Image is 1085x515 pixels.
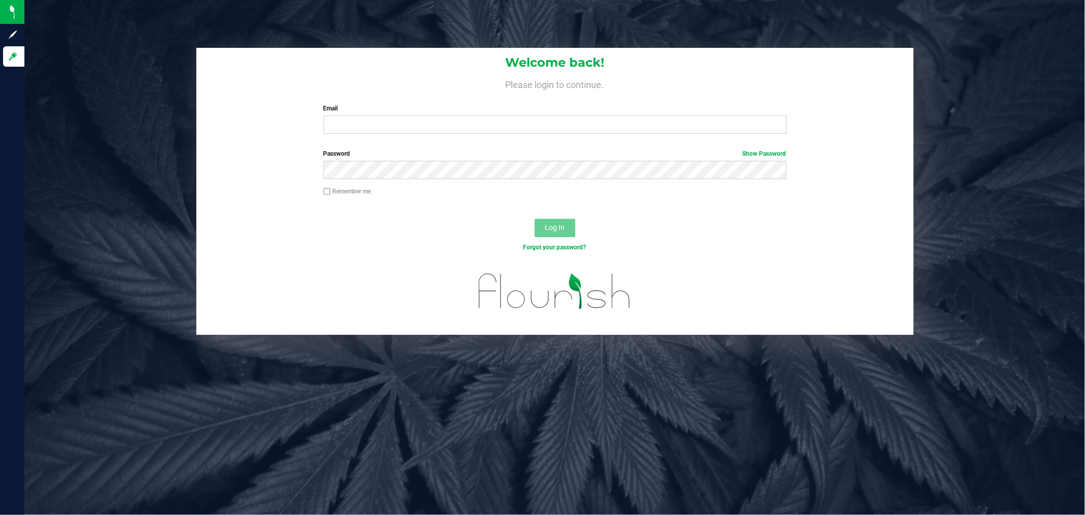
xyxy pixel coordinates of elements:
[196,77,914,90] h4: Please login to continue.
[743,150,786,157] a: Show Password
[8,30,18,40] inline-svg: Sign up
[465,263,644,320] img: flourish_logo.svg
[324,188,331,195] input: Remember me
[8,51,18,62] inline-svg: Log in
[324,150,350,157] span: Password
[324,104,786,113] label: Email
[196,56,914,69] h1: Welcome back!
[545,223,565,232] span: Log In
[535,219,575,237] button: Log In
[324,187,371,196] label: Remember me
[523,244,587,251] a: Forgot your password?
